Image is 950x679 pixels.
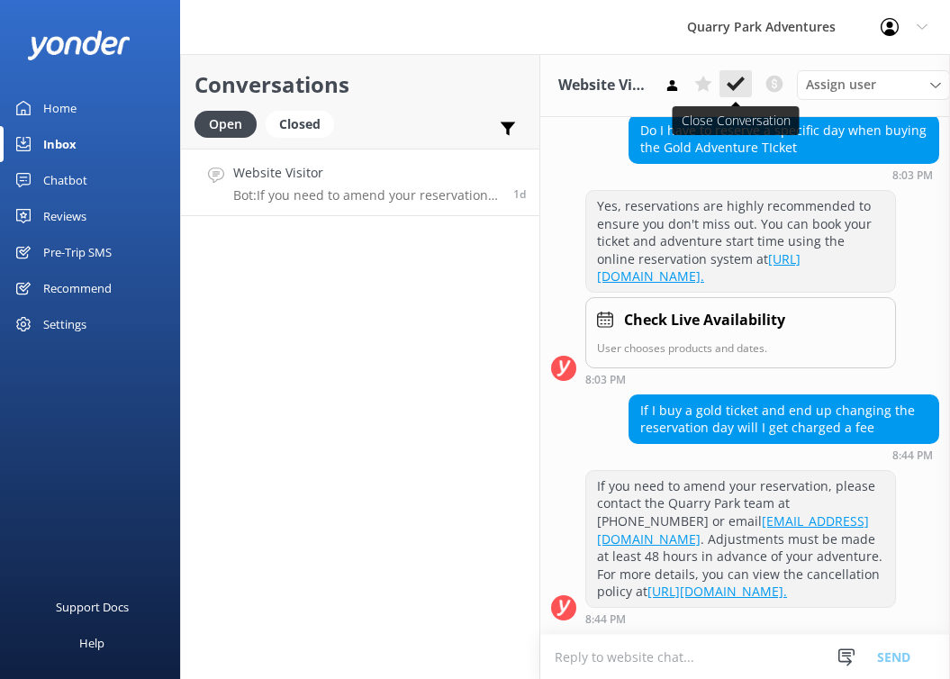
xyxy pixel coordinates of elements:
p: Bot: If you need to amend your reservation, please contact the Quarry Park team at [PHONE_NUMBER]... [233,187,500,204]
strong: 8:44 PM [892,450,933,461]
div: Sep 20 2025 08:44pm (UTC -07:00) America/Tijuana [629,448,939,461]
div: Do I have to reserve a specific day when buying the Gold Adventure TIcket [629,115,938,163]
a: [URL][DOMAIN_NAME]. [647,583,787,600]
strong: 8:03 PM [585,375,626,385]
div: Assign User [797,70,950,99]
strong: 8:03 PM [892,170,933,181]
div: Help [79,625,104,661]
h2: Conversations [195,68,526,102]
a: Open [195,113,266,133]
div: Open [195,111,257,138]
h4: Website Visitor [233,163,500,183]
span: Sep 20 2025 08:44pm (UTC -07:00) America/Tijuana [513,186,526,202]
div: Support Docs [56,589,129,625]
div: Settings [43,306,86,342]
div: If I buy a gold ticket and end up changing the reservation day will I get charged a fee [629,395,938,443]
div: Closed [266,111,334,138]
div: If you need to amend your reservation, please contact the Quarry Park team at [PHONE_NUMBER] or e... [586,471,895,607]
div: Chatbot [43,162,87,198]
h4: Check Live Availability [624,309,785,332]
div: Sep 20 2025 08:03pm (UTC -07:00) America/Tijuana [585,373,896,385]
strong: 8:44 PM [585,614,626,625]
div: Recommend [43,270,112,306]
p: User chooses products and dates. [597,339,884,357]
a: Website VisitorBot:If you need to amend your reservation, please contact the Quarry Park team at ... [181,149,539,216]
img: yonder-white-logo.png [27,31,131,60]
div: Yes, reservations are highly recommended to ensure you don't miss out. You can book your ticket a... [586,191,895,292]
div: Home [43,90,77,126]
a: Closed [266,113,343,133]
div: Pre-Trip SMS [43,234,112,270]
div: Sep 20 2025 08:03pm (UTC -07:00) America/Tijuana [629,168,939,181]
div: Reviews [43,198,86,234]
div: Sep 20 2025 08:44pm (UTC -07:00) America/Tijuana [585,612,896,625]
h3: Website Visitor [558,74,650,97]
span: Assign user [806,75,876,95]
a: [EMAIL_ADDRESS][DOMAIN_NAME] [597,512,869,548]
a: [URL][DOMAIN_NAME]. [597,250,801,285]
div: Inbox [43,126,77,162]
